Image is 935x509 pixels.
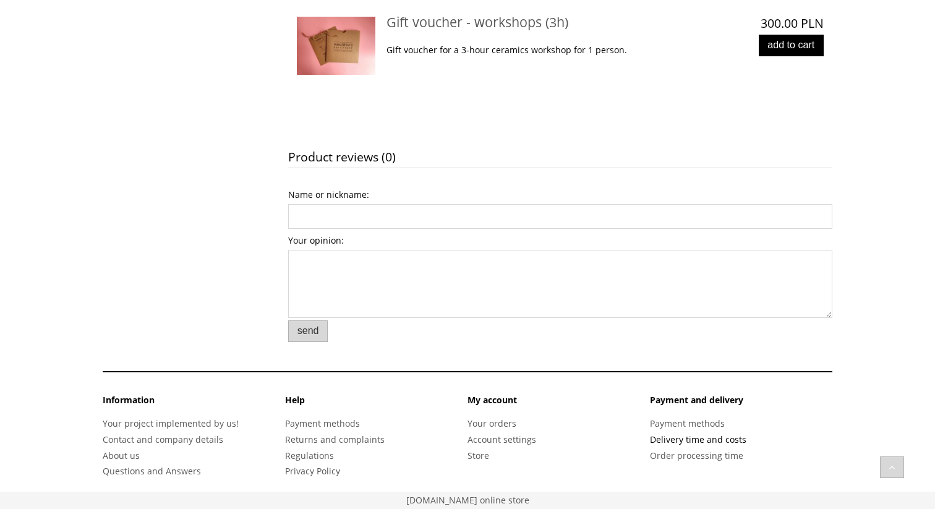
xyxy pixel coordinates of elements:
[467,450,489,461] a: Store
[467,394,517,406] font: My account
[285,417,360,429] a: Payment methods
[285,434,385,445] a: Returns and complaints
[759,35,824,56] button: Add to cart Gift voucher - workshops (3h)
[386,13,568,31] font: Gift voucher - workshops (3h)
[406,494,529,506] font: [DOMAIN_NAME] online store
[103,434,223,445] a: Contact and company details
[650,434,746,445] a: Delivery time and costs
[285,394,305,406] font: Help
[761,15,824,32] font: 300.00 PLN
[386,44,627,56] font: Gift voucher for a 3-hour ceramics workshop for 1 person.
[288,148,396,165] font: Product reviews (0)
[103,450,140,461] a: About us
[650,394,743,406] font: Payment and delivery
[103,394,155,406] font: Information
[297,17,375,75] img: Gift voucher - workshops (3h)
[650,417,725,429] a: Payment methods
[297,325,319,336] font: Send
[650,450,743,461] a: Order processing time
[288,189,369,200] font: Name or nickname:
[406,494,529,506] a: The store was created on the Shoper platform. Go to shoper.pl - it opens in a new tab.
[467,434,536,445] a: Account settings
[285,450,334,461] a: Regulations
[285,465,340,477] a: Privacy Policy
[386,17,568,30] a: Gift voucher - workshops (3h)
[467,417,516,429] a: Your orders
[103,417,239,429] a: Your project implemented by us!
[288,320,328,342] button: Send
[288,234,344,246] font: Your opinion:
[103,465,201,477] a: Questions and Answers
[767,39,814,50] font: Add to cart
